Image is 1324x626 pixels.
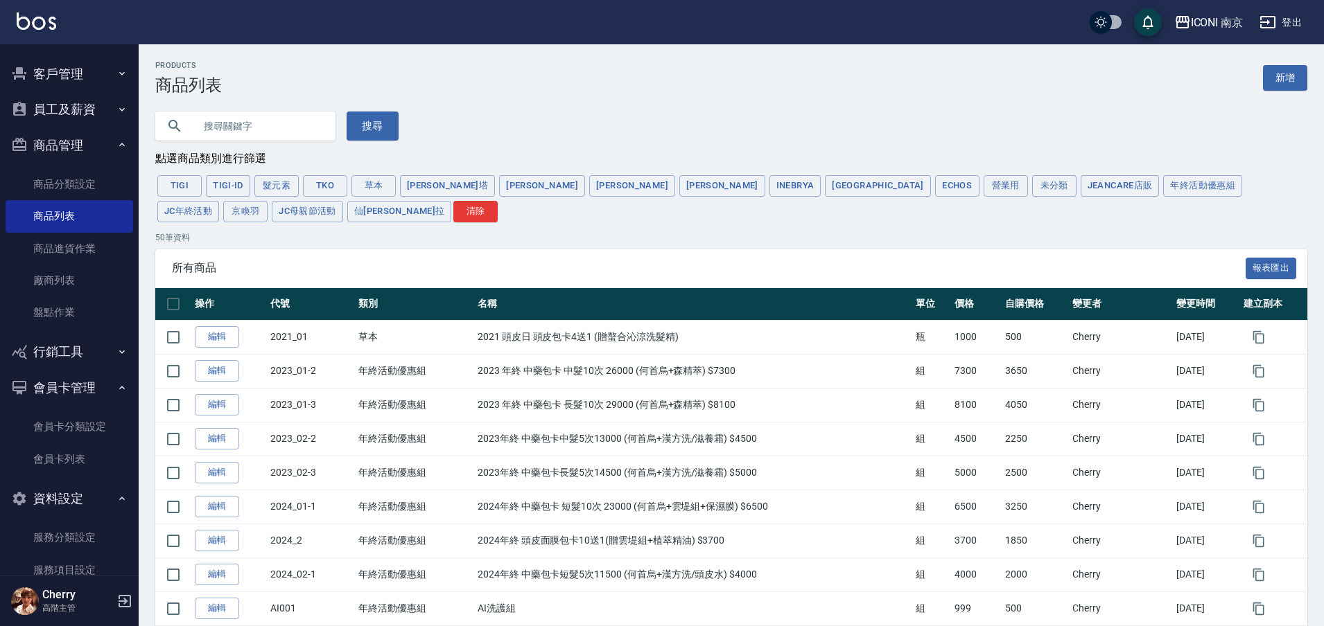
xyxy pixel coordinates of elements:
[1002,388,1069,422] td: 4050
[267,320,355,354] td: 2021_01
[6,56,133,92] button: 客戶管理
[155,152,1307,166] div: 點選商品類別進行篩選
[6,370,133,406] button: 會員卡管理
[1069,320,1173,354] td: Cherry
[935,175,979,197] button: Echos
[355,422,474,456] td: 年終活動優惠組
[6,127,133,163] button: 商品管理
[195,598,239,619] a: 編輯
[267,354,355,388] td: 2023_01-2
[1002,557,1069,591] td: 2000
[499,175,585,197] button: [PERSON_NAME]
[1173,490,1240,524] td: [DATE]
[474,320,912,354] td: 2021 頭皮日 頭皮包卡4送1 (贈螯合沁涼洗髮精)
[1173,557,1240,591] td: [DATE]
[355,456,474,490] td: 年終活動優惠組
[1173,354,1240,388] td: [DATE]
[912,524,951,557] td: 組
[155,75,222,95] h3: 商品列表
[769,175,821,197] button: Inebrya
[912,557,951,591] td: 組
[825,175,930,197] button: [GEOGRAPHIC_DATA]
[1263,65,1307,91] a: 新增
[1002,591,1069,625] td: 500
[6,481,133,517] button: 資料設定
[474,524,912,557] td: 2024年終 頭皮面膜包卡10送1(贈雲堤組+植萃精油) $3700
[1002,288,1069,321] th: 自購價格
[474,422,912,456] td: 2023年終 中藥包卡中髮5次13000 (何首烏+漢方洗/滋養霜) $4500
[474,456,912,490] td: 2023年終 中藥包卡長髮5次14500 (何首烏+漢方洗/滋養霜) $5000
[1246,260,1297,274] a: 報表匯出
[6,296,133,328] a: 盤點作業
[984,175,1028,197] button: 營業用
[951,490,1002,524] td: 6500
[195,360,239,382] a: 編輯
[1081,175,1160,197] button: JeanCare店販
[912,388,951,422] td: 組
[912,354,951,388] td: 組
[453,201,498,222] button: 清除
[347,111,399,141] button: 搜尋
[474,490,912,524] td: 2024年終 中藥包卡 短髮10次 23000 (何首烏+雲堤組+保濕膜) $6500
[912,288,951,321] th: 單位
[11,587,39,615] img: Person
[355,524,474,557] td: 年終活動優惠組
[1246,258,1297,279] button: 報表匯出
[951,288,1002,321] th: 價格
[951,557,1002,591] td: 4000
[195,530,239,551] a: 編輯
[355,354,474,388] td: 年終活動優惠組
[267,490,355,524] td: 2024_01-1
[267,524,355,557] td: 2024_2
[1134,8,1162,36] button: save
[42,588,113,602] h5: Cherry
[267,557,355,591] td: 2024_02-1
[912,456,951,490] td: 組
[254,175,299,197] button: 髮元素
[951,422,1002,456] td: 4500
[1069,354,1173,388] td: Cherry
[155,231,1307,244] p: 50 筆資料
[172,261,1246,275] span: 所有商品
[1173,288,1240,321] th: 變更時間
[191,288,267,321] th: 操作
[267,456,355,490] td: 2023_02-3
[42,602,113,614] p: 高階主管
[267,422,355,456] td: 2023_02-2
[1002,320,1069,354] td: 500
[1002,490,1069,524] td: 3250
[1191,14,1244,31] div: ICONI 南京
[912,320,951,354] td: 瓶
[267,591,355,625] td: AI001
[6,168,133,200] a: 商品分類設定
[6,411,133,442] a: 會員卡分類設定
[400,175,495,197] button: [PERSON_NAME]塔
[1173,422,1240,456] td: [DATE]
[1173,388,1240,422] td: [DATE]
[267,388,355,422] td: 2023_01-3
[1069,388,1173,422] td: Cherry
[6,91,133,127] button: 員工及薪資
[951,388,1002,422] td: 8100
[206,175,250,197] button: TIGI-ID
[1069,490,1173,524] td: Cherry
[1002,422,1069,456] td: 2250
[1069,557,1173,591] td: Cherry
[1240,288,1307,321] th: 建立副本
[355,490,474,524] td: 年終活動優惠組
[951,320,1002,354] td: 1000
[355,320,474,354] td: 草本
[1173,320,1240,354] td: [DATE]
[6,521,133,553] a: 服務分類設定
[17,12,56,30] img: Logo
[1169,8,1249,37] button: ICONI 南京
[474,388,912,422] td: 2023 年終 中藥包卡 長髮10次 29000 (何首烏+森精萃) $8100
[157,201,219,222] button: JC年終活動
[589,175,675,197] button: [PERSON_NAME]
[195,428,239,449] a: 編輯
[355,388,474,422] td: 年終活動優惠組
[1002,354,1069,388] td: 3650
[1069,422,1173,456] td: Cherry
[155,61,222,70] h2: Products
[474,557,912,591] td: 2024年終 中藥包卡短髮5次11500 (何首烏+漢方洗/頭皮水) $4000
